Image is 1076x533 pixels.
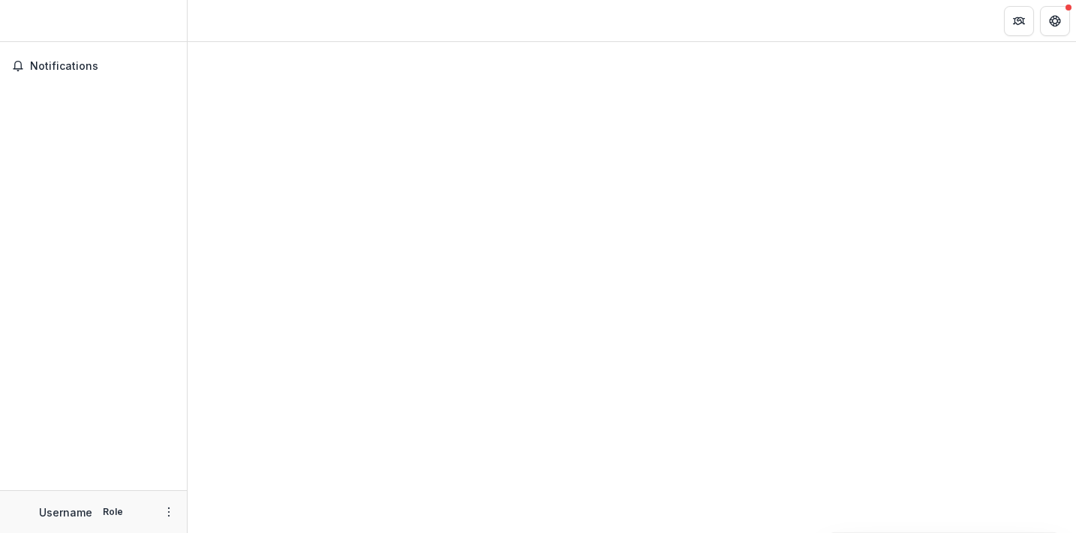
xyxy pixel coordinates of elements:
button: Partners [1004,6,1034,36]
span: Notifications [30,60,175,73]
button: Get Help [1040,6,1070,36]
p: Username [39,504,92,520]
p: Role [98,505,128,519]
button: Notifications [6,54,181,78]
button: More [160,503,178,521]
